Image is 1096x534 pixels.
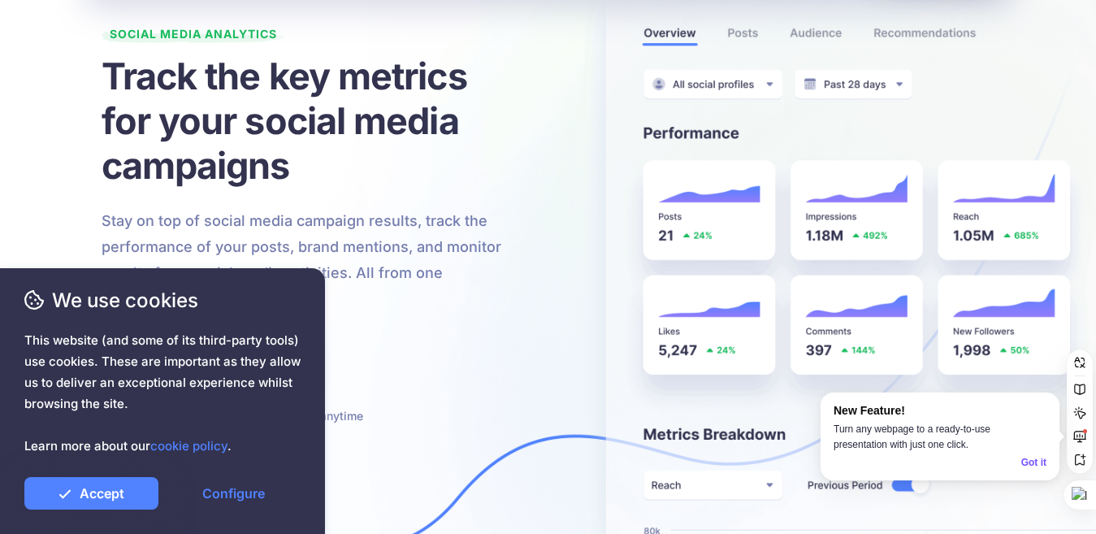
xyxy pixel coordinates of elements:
a: Accept [24,477,158,510]
span: Social Media Analytics [102,27,285,49]
h1: Track the key metrics for your social media campaigns [102,54,520,188]
span: We use cookies [24,286,301,315]
span: This website (and some of its third-party tools) use cookies. These are important as they allow u... [24,330,301,457]
p: Stay on top of social media campaign results, track the performance of your posts, brand mentions... [102,208,520,312]
a: Configure [167,477,301,510]
a: cookie policy [150,438,227,454]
